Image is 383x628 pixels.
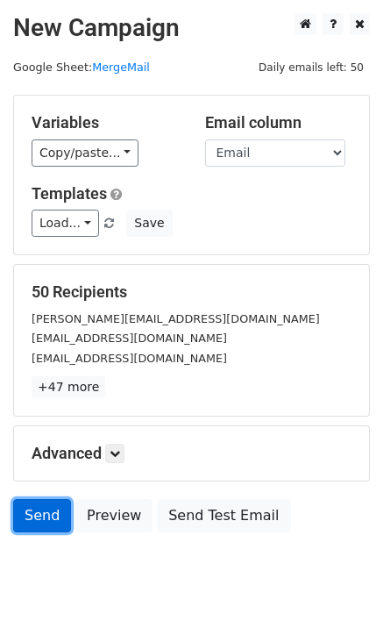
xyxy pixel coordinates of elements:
a: +47 more [32,376,105,398]
a: Send [13,499,71,532]
h5: Variables [32,113,179,132]
a: Daily emails left: 50 [252,61,370,74]
h5: Advanced [32,444,351,463]
small: [PERSON_NAME][EMAIL_ADDRESS][DOMAIN_NAME] [32,312,320,325]
small: Google Sheet: [13,61,150,74]
h2: New Campaign [13,13,370,43]
iframe: Chat Widget [295,544,383,628]
a: Preview [75,499,152,532]
a: Copy/paste... [32,139,138,167]
span: Daily emails left: 50 [252,58,370,77]
a: Load... [32,210,99,237]
a: Templates [32,184,107,203]
a: Send Test Email [157,499,290,532]
h5: Email column [205,113,352,132]
small: [EMAIL_ADDRESS][DOMAIN_NAME] [32,332,227,345]
h5: 50 Recipients [32,282,351,302]
small: [EMAIL_ADDRESS][DOMAIN_NAME] [32,352,227,365]
a: MergeMail [92,61,150,74]
button: Save [126,210,172,237]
